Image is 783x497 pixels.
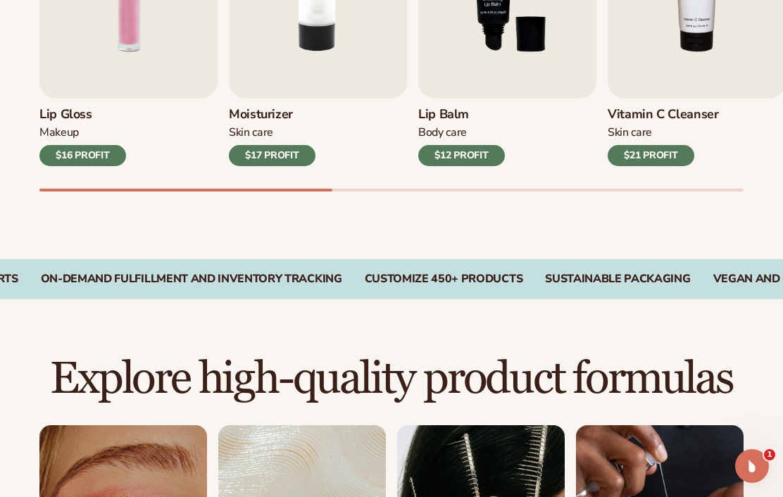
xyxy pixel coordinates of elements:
div: On-Demand Fulfillment and Inventory Tracking [41,272,342,286]
div: SUSTAINABLE PACKAGING [545,272,690,286]
h2: Explore high-quality product formulas [39,356,744,403]
h3: Lip Gloss [39,107,126,122]
iframe: Intercom live chat [735,449,769,483]
div: $16 PROFIT [39,145,126,166]
div: CUSTOMIZE 450+ PRODUCTS [365,272,523,286]
h3: Moisturizer [229,107,315,122]
div: Makeup [39,125,126,140]
span: 1 [764,449,775,460]
div: $17 PROFIT [229,145,315,166]
div: $12 PROFIT [418,145,505,166]
div: Skin Care [608,125,719,140]
h3: Vitamin C Cleanser [608,107,719,122]
div: Skin Care [229,125,315,140]
div: Body Care [418,125,505,140]
div: $21 PROFIT [608,145,694,166]
h3: Lip Balm [418,107,505,122]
